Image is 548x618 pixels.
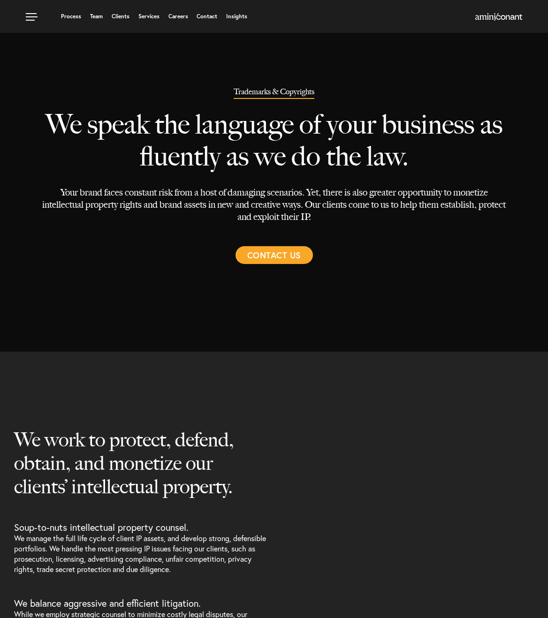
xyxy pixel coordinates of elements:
p: We speak the language of your business as fluently as we do the law. [41,99,507,186]
span: Contact Us [247,246,301,264]
a: Team [90,14,103,19]
strong: Soup-to-nuts intellectual property counsel. [14,521,189,534]
p: Your brand faces constant risk from a host of damaging scenarios. Yet, there is also greater oppo... [41,186,507,223]
h2: We work to protect, defend, obtain, and monetize our clients’ intellectual property. [14,428,267,522]
strong: We balance aggressive and efficient litigation. [14,597,201,610]
a: Contact Us [236,246,313,264]
a: Insights [226,14,247,19]
img: Amini & Conant [475,13,522,21]
a: Careers [168,14,188,19]
a: Process [61,14,81,19]
a: Contact [197,14,217,19]
a: Home [475,14,522,21]
a: Services [138,14,160,19]
p: We manage the full life cycle of client IP assets, and develop strong, defensible portfolios. We ... [14,522,267,598]
h1: Trademarks & Copyrights [234,88,314,99]
a: Clients [112,14,129,19]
